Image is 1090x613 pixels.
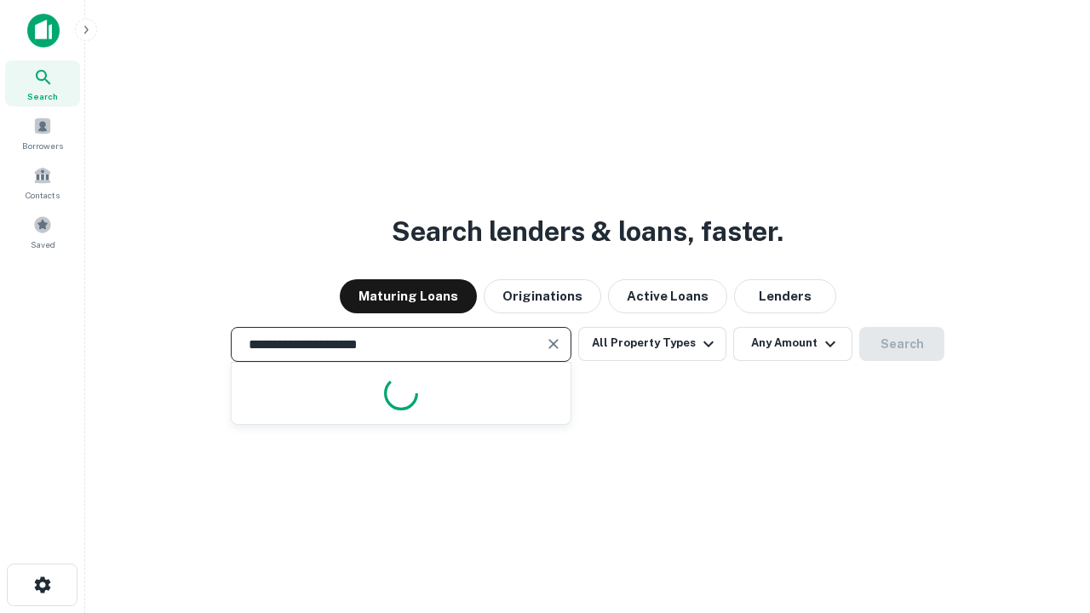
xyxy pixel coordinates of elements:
[27,89,58,103] span: Search
[578,327,726,361] button: All Property Types
[733,327,852,361] button: Any Amount
[5,159,80,205] a: Contacts
[1005,477,1090,559] iframe: Chat Widget
[5,110,80,156] a: Borrowers
[27,14,60,48] img: capitalize-icon.png
[734,279,836,313] button: Lenders
[5,209,80,255] a: Saved
[484,279,601,313] button: Originations
[542,332,565,356] button: Clear
[608,279,727,313] button: Active Loans
[31,238,55,251] span: Saved
[392,211,783,252] h3: Search lenders & loans, faster.
[5,60,80,106] a: Search
[26,188,60,202] span: Contacts
[340,279,477,313] button: Maturing Loans
[22,139,63,152] span: Borrowers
